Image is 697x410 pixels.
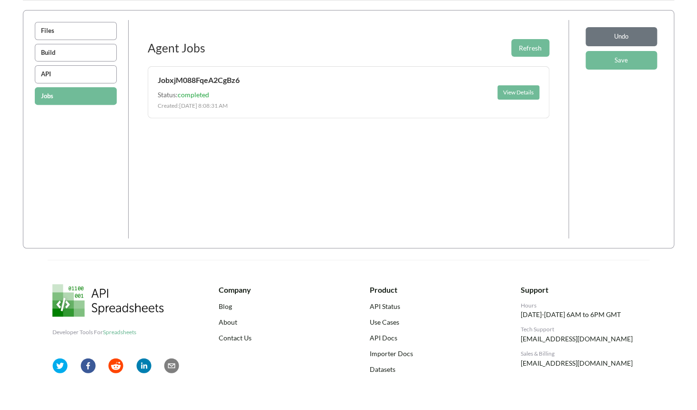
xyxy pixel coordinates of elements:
[370,348,494,359] a: Importer Docs
[148,41,205,55] h3: Agent Jobs
[520,325,645,334] div: Tech Support
[370,317,494,327] a: Use Cases
[520,359,632,367] a: [EMAIL_ADDRESS][DOMAIN_NAME]
[586,27,657,46] button: Undo
[35,44,117,62] button: Build
[103,328,136,336] span: Spreadsheets
[158,102,497,110] div: Created: [DATE] 8:08:31 AM
[219,301,343,311] a: Blog
[219,333,343,343] a: Contact Us
[219,317,343,327] a: About
[520,349,645,358] div: Sales & Billing
[158,74,497,86] div: Job xjM088FqeA2CgBz6
[35,22,117,40] button: Files
[520,284,645,296] div: Support
[81,358,96,376] button: facebook
[520,301,645,310] div: Hours
[41,92,53,100] span: Jobs
[586,51,657,70] button: Save
[35,87,117,105] button: Jobs
[370,333,494,343] a: API Docs
[52,284,164,317] img: API Spreadsheets Logo
[108,358,123,376] button: reddit
[370,301,494,311] a: API Status
[520,310,645,319] p: [DATE]-[DATE] 6AM to 6PM GMT
[370,284,494,296] div: Product
[41,70,51,78] span: API
[219,284,343,296] div: Company
[52,358,68,376] button: twitter
[52,328,136,336] span: Developer Tools For
[41,27,54,34] span: Files
[520,335,632,343] a: [EMAIL_ADDRESS][DOMAIN_NAME]
[35,65,117,83] button: API
[158,90,497,100] div: Status:
[511,39,549,57] button: Refresh
[370,364,494,374] a: Datasets
[41,49,55,56] span: Build
[497,85,539,100] button: View Details
[136,358,152,376] button: linkedin
[178,91,209,99] span: completed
